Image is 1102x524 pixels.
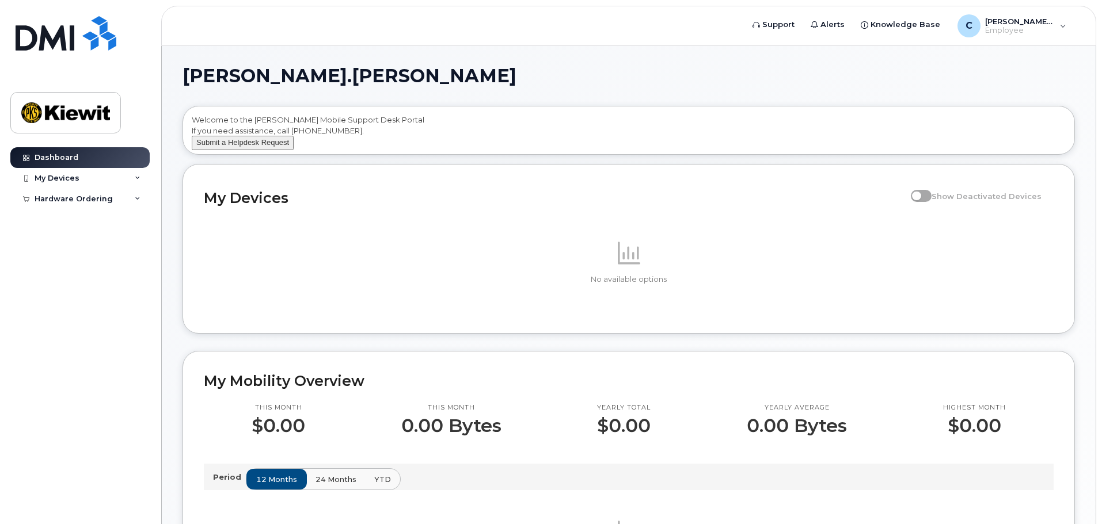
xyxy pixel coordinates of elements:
p: 0.00 Bytes [401,415,501,436]
p: $0.00 [943,415,1006,436]
span: [PERSON_NAME].[PERSON_NAME] [183,67,516,85]
button: Submit a Helpdesk Request [192,136,294,150]
p: 0.00 Bytes [747,415,847,436]
span: YTD [374,474,391,485]
iframe: Messenger Launcher [1052,474,1093,515]
p: Yearly average [747,403,847,412]
p: No available options [204,274,1054,285]
p: $0.00 [252,415,305,436]
input: Show Deactivated Devices [911,185,920,194]
p: Highest month [943,403,1006,412]
h2: My Devices [204,189,905,206]
p: $0.00 [597,415,651,436]
p: Period [213,472,246,483]
span: 24 months [316,474,356,485]
h2: My Mobility Overview [204,372,1054,389]
span: Show Deactivated Devices [932,192,1042,201]
p: Yearly total [597,403,651,412]
div: Welcome to the [PERSON_NAME] Mobile Support Desk Portal If you need assistance, call [PHONE_NUMBER]. [192,114,1066,150]
p: This month [401,403,501,412]
a: Submit a Helpdesk Request [192,137,294,147]
p: This month [252,403,305,412]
